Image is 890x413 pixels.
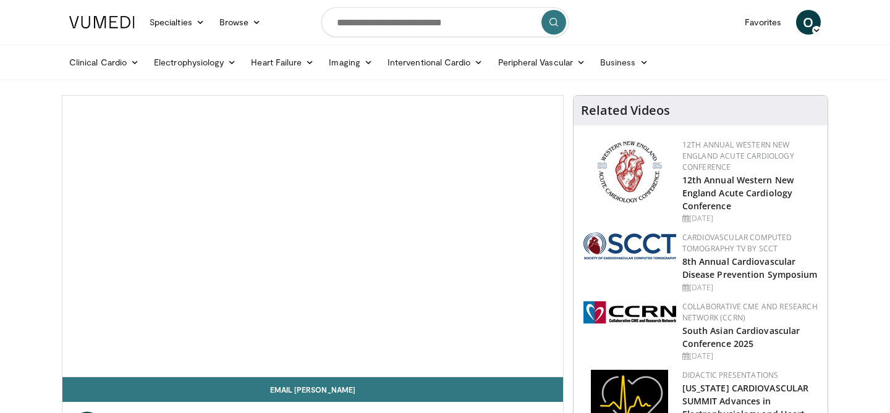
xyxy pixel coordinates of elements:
[682,301,818,323] a: Collaborative CME and Research Network (CCRN)
[212,10,269,35] a: Browse
[593,50,656,75] a: Business
[62,377,563,402] a: Email [PERSON_NAME]
[682,256,818,280] a: 8th Annual Cardiovascular Disease Prevention Symposium
[321,50,380,75] a: Imaging
[682,213,818,224] div: [DATE]
[682,232,792,254] a: Cardiovascular Computed Tomography TV by SCCT
[682,370,818,381] div: Didactic Presentations
[380,50,491,75] a: Interventional Cardio
[682,174,794,212] a: 12th Annual Western New England Acute Cardiology Conference
[595,140,664,204] img: 0954f259-7907-4053-a817-32a96463ecc8.png.150x105_q85_autocrop_double_scale_upscale_version-0.2.png
[244,50,321,75] a: Heart Failure
[682,351,818,362] div: [DATE]
[142,10,212,35] a: Specialties
[682,140,794,172] a: 12th Annual Western New England Acute Cardiology Conference
[796,10,821,35] a: O
[321,7,569,37] input: Search topics, interventions
[737,10,789,35] a: Favorites
[682,325,800,349] a: South Asian Cardiovascular Conference 2025
[682,282,818,293] div: [DATE]
[69,16,135,28] img: VuMedi Logo
[583,232,676,259] img: 51a70120-4f25-49cc-93a4-67582377e75f.png.150x105_q85_autocrop_double_scale_upscale_version-0.2.png
[146,50,244,75] a: Electrophysiology
[491,50,593,75] a: Peripheral Vascular
[62,96,563,377] video-js: Video Player
[583,301,676,323] img: a04ee3ba-8487-4636-b0fb-5e8d268f3737.png.150x105_q85_autocrop_double_scale_upscale_version-0.2.png
[62,50,146,75] a: Clinical Cardio
[581,103,670,118] h4: Related Videos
